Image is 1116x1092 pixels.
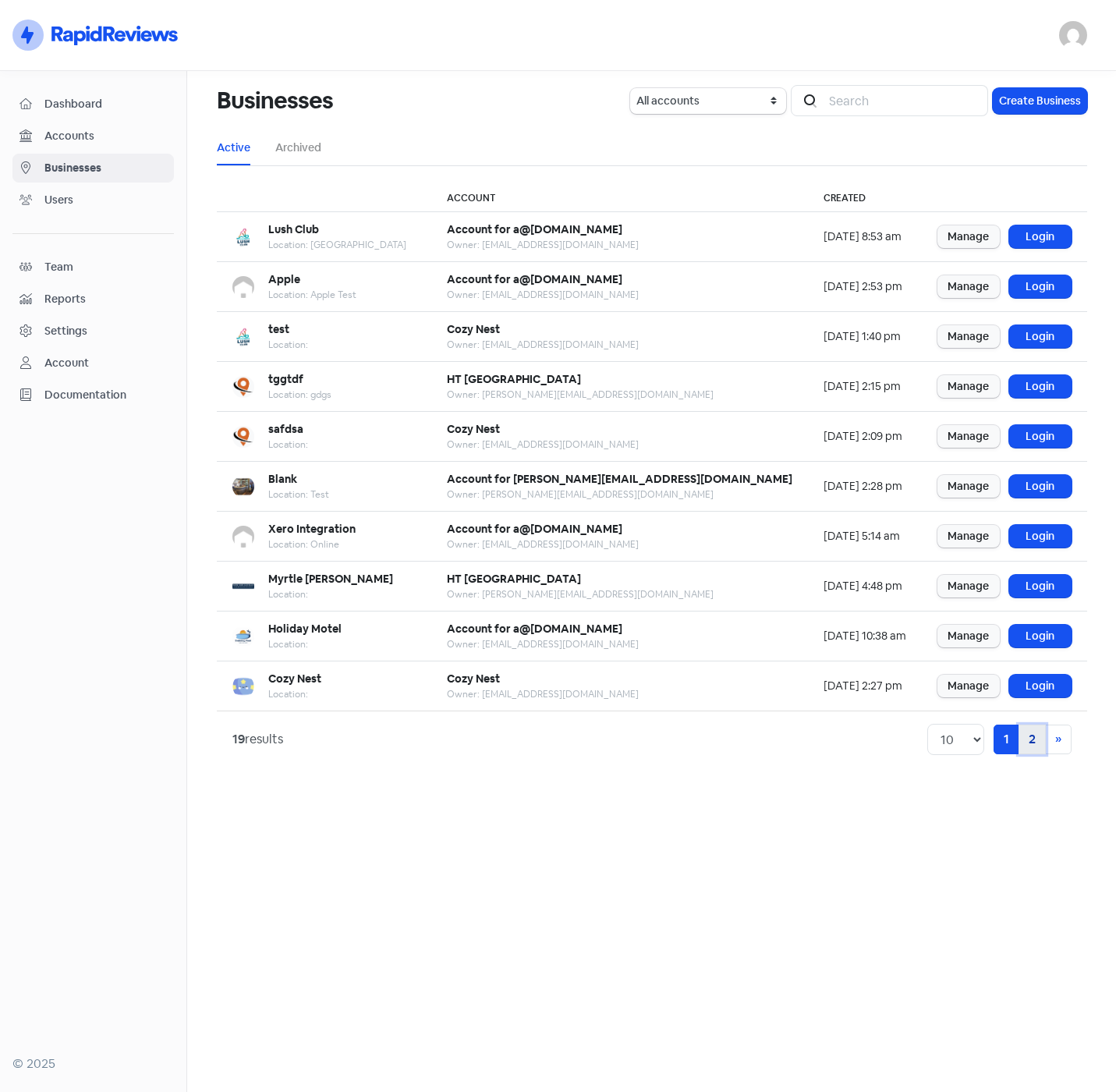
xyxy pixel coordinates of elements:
[824,478,906,495] div: [DATE] 2:28 pm
[1009,575,1072,597] a: Login
[268,422,303,436] b: safdsa
[824,678,906,694] div: [DATE] 2:27 pm
[1009,225,1072,248] a: Login
[447,238,639,252] div: Owner: [EMAIL_ADDRESS][DOMAIN_NAME]
[217,76,334,126] h1: Businesses
[1009,425,1072,448] a: Login
[232,276,254,298] img: default-business-250x250.png
[824,278,906,295] div: [DATE] 2:53 pm
[12,253,174,282] a: Team
[447,672,500,686] b: Cozy Nest
[1009,475,1072,498] a: Login
[44,355,89,371] div: Account
[808,185,922,212] th: Created
[12,90,174,119] a: Dashboard
[268,438,308,452] div: Location:
[232,326,254,348] img: 71c873e4-95c5-4bfb-8274-e1f1496bcdb3-250x250.png
[217,140,250,156] a: Active
[268,622,342,636] b: Holiday Motel
[12,122,174,151] a: Accounts
[268,222,319,236] b: Lush Club
[937,225,1000,248] a: Manage
[268,338,308,352] div: Location:
[232,730,283,749] div: results
[820,85,988,116] input: Search
[12,1055,174,1073] div: © 2025
[1009,325,1072,348] a: Login
[447,472,792,486] b: Account for [PERSON_NAME][EMAIL_ADDRESS][DOMAIN_NAME]
[447,522,622,536] b: Account for a@[DOMAIN_NAME]
[268,672,321,686] b: Cozy Nest
[12,317,174,346] a: Settings
[1059,21,1087,49] img: User
[447,338,639,352] div: Owner: [EMAIL_ADDRESS][DOMAIN_NAME]
[447,388,714,402] div: Owner: [PERSON_NAME][EMAIL_ADDRESS][DOMAIN_NAME]
[268,587,393,601] div: Location:
[447,487,792,502] div: Owner: [PERSON_NAME][EMAIL_ADDRESS][DOMAIN_NAME]
[993,88,1087,114] button: Create Business
[937,325,1000,348] a: Manage
[447,438,639,452] div: Owner: [EMAIL_ADDRESS][DOMAIN_NAME]
[44,259,167,275] span: Team
[824,378,906,395] div: [DATE] 2:15 pm
[268,388,331,402] div: Location: gdgs
[268,572,393,586] b: Myrtle [PERSON_NAME]
[44,387,167,403] span: Documentation
[268,288,356,302] div: Location: Apple Test
[44,291,167,307] span: Reports
[937,675,1000,697] a: Manage
[937,275,1000,298] a: Manage
[268,537,356,551] div: Location: Online
[447,572,581,586] b: HT [GEOGRAPHIC_DATA]
[268,637,342,651] div: Location:
[268,687,321,701] div: Location:
[232,226,254,248] img: a9134d71-d7b9-4dd0-9c8b-adb577f7260e-250x250.png
[44,160,167,176] span: Businesses
[937,375,1000,398] a: Manage
[937,475,1000,498] a: Manage
[12,381,174,409] a: Documentation
[447,587,714,601] div: Owner: [PERSON_NAME][EMAIL_ADDRESS][DOMAIN_NAME]
[275,140,321,156] a: Archived
[1055,731,1061,747] span: »
[431,185,808,212] th: Account
[268,238,406,252] div: Location: [GEOGRAPHIC_DATA]
[824,229,906,245] div: [DATE] 8:53 am
[447,537,639,551] div: Owner: [EMAIL_ADDRESS][DOMAIN_NAME]
[824,428,906,445] div: [DATE] 2:09 pm
[447,372,581,386] b: HT [GEOGRAPHIC_DATA]
[268,487,329,502] div: Location: Test
[12,154,174,183] a: Businesses
[232,626,254,647] img: 281c9bf5-4b49-42ad-b728-bb7c306204f3-250x250.png
[447,322,500,336] b: Cozy Nest
[12,285,174,314] a: Reports
[232,426,254,448] img: 250f6b1f-5c86-4ad0-8663-a911198c802c-250x250.png
[268,372,303,386] b: tggtdf
[447,637,639,651] div: Owner: [EMAIL_ADDRESS][DOMAIN_NAME]
[824,528,906,544] div: [DATE] 5:14 am
[937,625,1000,647] a: Manage
[268,472,297,486] b: Blank
[232,675,254,697] img: f49783e4-e7f1-4c06-825f-83f051c68e92-250x250.png
[824,578,906,594] div: [DATE] 4:48 pm
[824,328,906,345] div: [DATE] 1:40 pm
[1009,625,1072,647] a: Login
[232,376,254,398] img: 8b19b54f-1974-4274-8481-c6133c5edc1c-250x250.png
[232,476,254,498] img: 6f1de0f2-c685-4ea2-8fc4-5addb5c93307-250x250.png
[937,575,1000,597] a: Manage
[937,425,1000,448] a: Manage
[268,322,289,336] b: test
[824,628,906,644] div: [DATE] 10:38 am
[447,288,639,302] div: Owner: [EMAIL_ADDRESS][DOMAIN_NAME]
[44,128,167,144] span: Accounts
[232,576,254,597] img: 64f4c482-9bb0-4e89-8902-cf4687f9caaa-250x250.png
[1009,525,1072,548] a: Login
[1009,375,1072,398] a: Login
[1009,275,1072,298] a: Login
[232,731,245,747] strong: 19
[994,725,1019,754] a: 1
[232,526,254,548] img: default-business-250x250.png
[937,525,1000,548] a: Manage
[447,422,500,436] b: Cozy Nest
[268,522,356,536] b: Xero Integration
